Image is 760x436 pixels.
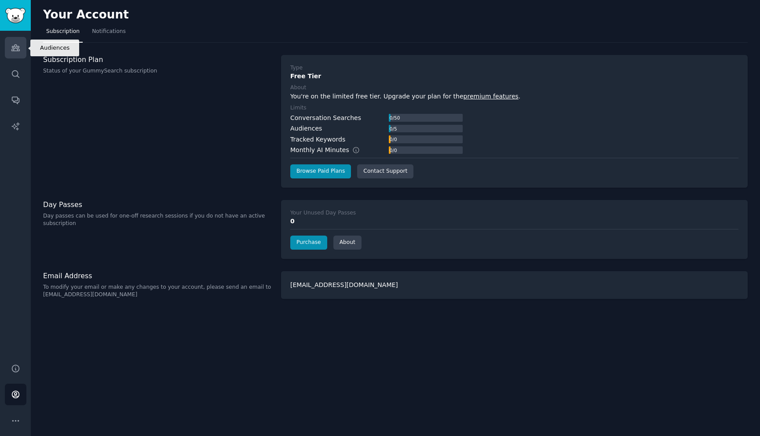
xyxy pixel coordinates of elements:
[333,236,362,250] a: About
[290,135,345,144] div: Tracked Keywords
[389,125,398,133] div: 0 / 5
[290,145,369,155] div: Monthly AI Minutes
[43,8,129,22] h2: Your Account
[290,164,351,178] a: Browse Paid Plans
[46,28,80,36] span: Subscription
[43,200,272,209] h3: Day Passes
[464,93,519,100] a: premium features
[5,8,26,23] img: GummySearch logo
[43,67,272,75] p: Status of your GummySearch subscription
[290,209,356,217] div: Your Unused Day Passes
[290,236,327,250] a: Purchase
[290,124,322,133] div: Audiences
[281,271,748,299] div: [EMAIL_ADDRESS][DOMAIN_NAME]
[43,55,272,64] h3: Subscription Plan
[290,84,306,92] div: About
[290,113,361,123] div: Conversation Searches
[43,283,272,299] p: To modify your email or make any changes to your account, please send an email to [EMAIL_ADDRESS]...
[89,25,129,43] a: Notifications
[290,72,738,81] div: Free Tier
[290,92,738,101] div: You're on the limited free tier. Upgrade your plan for the .
[357,164,413,178] a: Contact Support
[290,217,738,226] div: 0
[43,212,272,228] p: Day passes can be used for one-off research sessions if you do not have an active subscription
[389,146,398,154] div: 0 / 0
[290,104,307,112] div: Limits
[43,271,272,280] h3: Email Address
[290,64,303,72] div: Type
[43,25,83,43] a: Subscription
[389,135,398,143] div: 0 / 0
[92,28,126,36] span: Notifications
[389,114,401,122] div: 0 / 50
